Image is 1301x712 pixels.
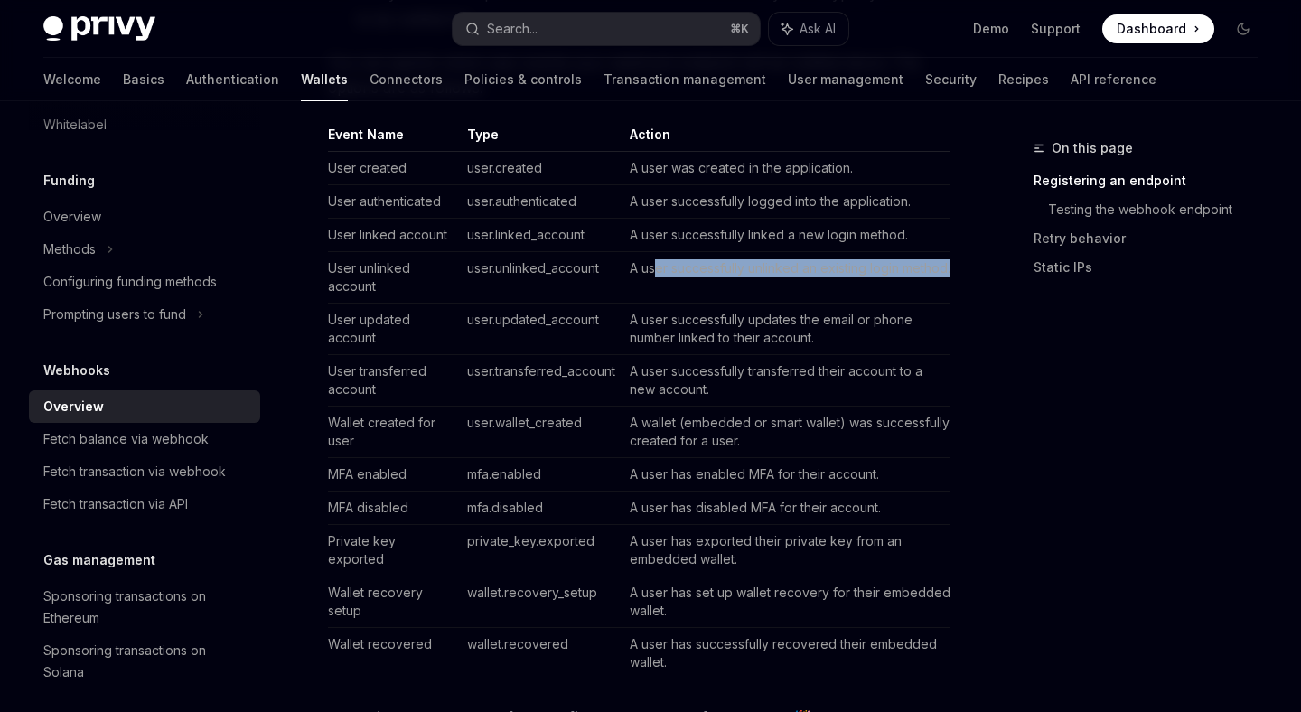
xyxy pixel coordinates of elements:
td: Wallet recovery setup [328,576,459,628]
a: Recipes [998,58,1049,101]
span: On this page [1052,137,1133,159]
td: user.updated_account [460,304,622,355]
td: Wallet recovered [328,628,459,679]
a: Wallets [301,58,348,101]
a: Dashboard [1102,14,1214,43]
td: A user successfully linked a new login method. [622,219,950,252]
td: Wallet created for user [328,407,459,458]
a: Support [1031,20,1081,38]
td: User transferred account [328,355,459,407]
button: Ask AI [769,13,848,45]
td: private_key.exported [460,525,622,576]
td: user.authenticated [460,185,622,219]
button: Search...⌘K [453,13,759,45]
a: Basics [123,58,164,101]
a: Overview [29,390,260,423]
span: Ask AI [800,20,836,38]
h5: Funding [43,170,95,192]
td: Private key exported [328,525,459,576]
td: User linked account [328,219,459,252]
div: Fetch balance via webhook [43,428,209,450]
a: Testing the webhook endpoint [1048,195,1272,224]
div: Search... [487,18,538,40]
div: Overview [43,396,104,417]
td: A user has enabled MFA for their account. [622,458,950,492]
a: Fetch transaction via API [29,488,260,520]
td: A user successfully logged into the application. [622,185,950,219]
h5: Webhooks [43,360,110,381]
td: user.transferred_account [460,355,622,407]
div: Overview [43,206,101,228]
a: Registering an endpoint [1034,166,1272,195]
a: Sponsoring transactions on Solana [29,634,260,689]
div: Sponsoring transactions on Solana [43,640,249,683]
img: dark logo [43,16,155,42]
a: Static IPs [1034,253,1272,282]
td: wallet.recovery_setup [460,576,622,628]
td: mfa.enabled [460,458,622,492]
div: Methods [43,239,96,260]
td: A user has exported their private key from an embedded wallet. [622,525,950,576]
a: Authentication [186,58,279,101]
td: A user has disabled MFA for their account. [622,492,950,525]
span: Dashboard [1117,20,1186,38]
a: Connectors [370,58,443,101]
td: mfa.disabled [460,492,622,525]
a: Sponsoring transactions on Ethereum [29,580,260,634]
div: Prompting users to fund [43,304,186,325]
td: A wallet (embedded or smart wallet) was successfully created for a user. [622,407,950,458]
h5: Gas management [43,549,155,571]
td: User created [328,152,459,185]
td: wallet.recovered [460,628,622,679]
span: ⌘ K [730,22,749,36]
th: Action [622,126,950,152]
a: Fetch balance via webhook [29,423,260,455]
th: Type [460,126,622,152]
a: API reference [1071,58,1156,101]
div: Sponsoring transactions on Ethereum [43,586,249,629]
td: user.linked_account [460,219,622,252]
td: MFA disabled [328,492,459,525]
a: Overview [29,201,260,233]
td: MFA enabled [328,458,459,492]
div: Configuring funding methods [43,271,217,293]
td: A user has successfully recovered their embedded wallet. [622,628,950,679]
td: user.created [460,152,622,185]
a: Welcome [43,58,101,101]
td: user.wallet_created [460,407,622,458]
div: Fetch transaction via API [43,493,188,515]
td: A user successfully updates the email or phone number linked to their account. [622,304,950,355]
button: Toggle dark mode [1229,14,1258,43]
td: A user successfully transferred their account to a new account. [622,355,950,407]
a: Configuring funding methods [29,266,260,298]
a: Retry behavior [1034,224,1272,253]
a: User management [788,58,903,101]
td: A user was created in the application. [622,152,950,185]
a: Security [925,58,977,101]
a: Transaction management [604,58,766,101]
a: Policies & controls [464,58,582,101]
td: User updated account [328,304,459,355]
a: Fetch transaction via webhook [29,455,260,488]
td: A user successfully unlinked an existing login method. [622,252,950,304]
th: Event Name [328,126,459,152]
td: A user has set up wallet recovery for their embedded wallet. [622,576,950,628]
td: User unlinked account [328,252,459,304]
td: user.unlinked_account [460,252,622,304]
a: Demo [973,20,1009,38]
div: Fetch transaction via webhook [43,461,226,482]
td: User authenticated [328,185,459,219]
